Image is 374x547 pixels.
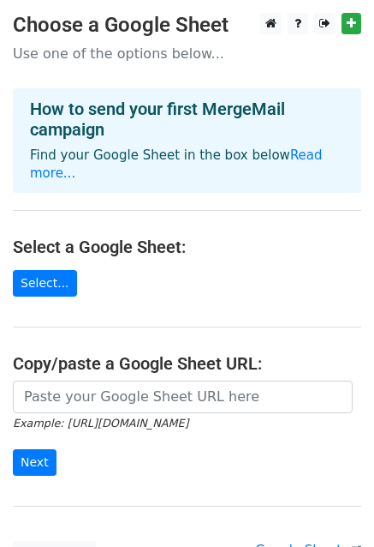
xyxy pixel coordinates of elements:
[13,381,353,413] input: Paste your Google Sheet URL here
[30,147,344,183] p: Find your Google Sheet in the box below
[13,13,361,38] h3: Choose a Google Sheet
[13,417,188,430] small: Example: [URL][DOMAIN_NAME]
[13,45,361,63] p: Use one of the options below...
[13,237,361,257] h4: Select a Google Sheet:
[30,147,323,181] a: Read more...
[30,99,344,140] h4: How to send your first MergeMail campaign
[13,449,56,476] input: Next
[13,353,361,374] h4: Copy/paste a Google Sheet URL:
[13,270,77,297] a: Select...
